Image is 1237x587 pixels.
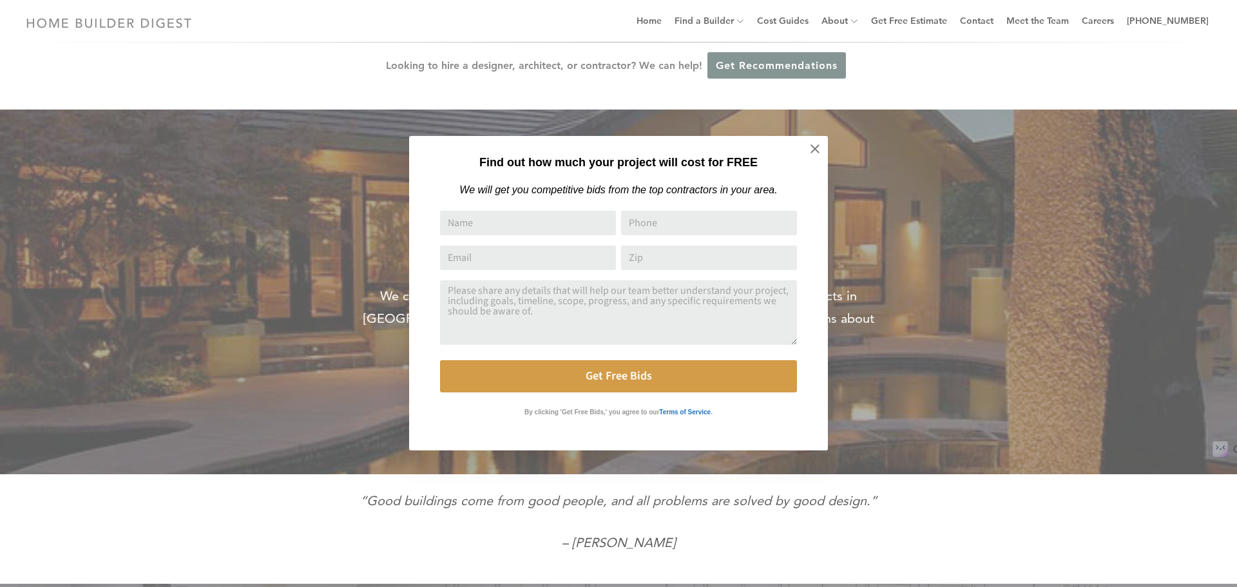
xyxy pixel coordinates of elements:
button: Get Free Bids [440,360,797,392]
textarea: Comment or Message [440,280,797,345]
input: Name [440,211,616,235]
strong: . [711,409,713,416]
iframe: Drift Widget Chat Controller [990,494,1222,572]
em: We will get you competitive bids from the top contractors in your area. [459,184,777,195]
a: Terms of Service [659,405,711,416]
input: Email Address [440,245,616,270]
input: Phone [621,211,797,235]
input: Zip [621,245,797,270]
strong: Find out how much your project will cost for FREE [479,156,758,169]
button: Close [792,126,838,171]
strong: By clicking 'Get Free Bids,' you agree to our [524,409,659,416]
strong: Terms of Service [659,409,711,416]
